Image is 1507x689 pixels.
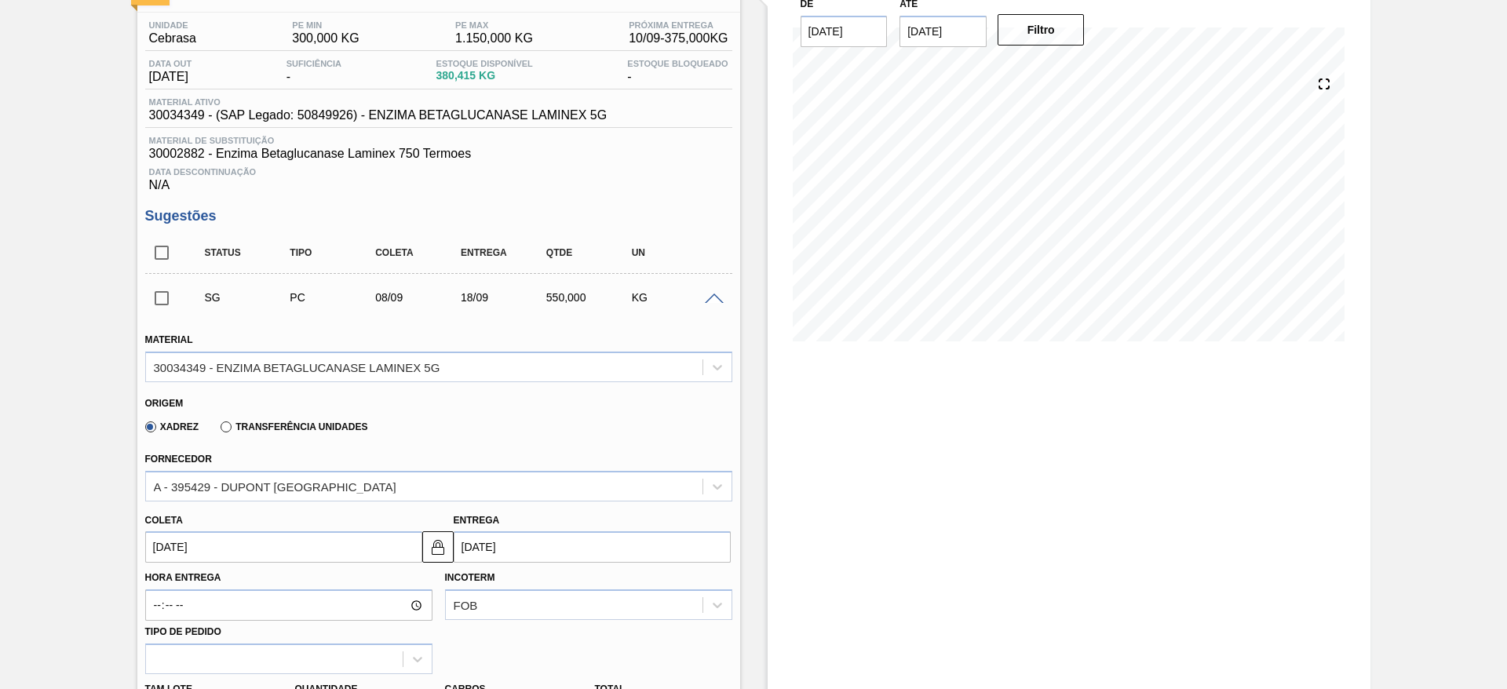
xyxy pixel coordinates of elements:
span: Próxima Entrega [629,20,728,30]
input: dd/mm/yyyy [145,531,422,563]
img: locked [429,538,447,556]
div: Entrega [457,247,552,258]
div: - [283,59,345,84]
div: 550,000 [542,291,637,304]
div: Sugestão Criada [201,291,296,304]
button: Filtro [998,14,1085,46]
div: Status [201,247,296,258]
span: Material de Substituição [149,136,728,145]
div: KG [628,291,723,304]
span: 30002882 - Enzima Betaglucanase Laminex 750 Termoes [149,147,728,161]
div: 18/09/2025 [457,291,552,304]
h3: Sugestões [145,208,732,224]
input: dd/mm/yyyy [899,16,987,47]
div: N/A [145,161,732,192]
span: 300,000 KG [292,31,359,46]
div: Qtde [542,247,637,258]
span: 10/09 - 375,000 KG [629,31,728,46]
span: Unidade [149,20,196,30]
label: Entrega [454,515,500,526]
span: 30034349 - (SAP Legado: 50849926) - ENZIMA BETAGLUCANASE LAMINEX 5G [149,108,608,122]
label: Hora Entrega [145,567,432,589]
div: - [623,59,732,84]
span: [DATE] [149,70,192,84]
span: 1.150,000 KG [455,31,533,46]
span: Estoque Bloqueado [627,59,728,68]
label: Incoterm [445,572,495,583]
button: locked [422,531,454,563]
span: Material ativo [149,97,608,107]
span: PE MIN [292,20,359,30]
span: PE MAX [455,20,533,30]
div: FOB [454,599,478,612]
span: Cebrasa [149,31,196,46]
input: dd/mm/yyyy [454,531,731,563]
label: Tipo de pedido [145,626,221,637]
div: A - 395429 - DUPONT [GEOGRAPHIC_DATA] [154,479,396,493]
span: Data out [149,59,192,68]
span: Estoque Disponível [436,59,533,68]
label: Transferência Unidades [221,421,367,432]
label: Origem [145,398,184,409]
label: Xadrez [145,421,199,432]
div: UN [628,247,723,258]
div: Coleta [371,247,466,258]
label: Coleta [145,515,183,526]
input: dd/mm/yyyy [801,16,888,47]
div: Pedido de Compra [286,291,381,304]
label: Fornecedor [145,454,212,465]
span: 380,415 KG [436,70,533,82]
div: 08/09/2025 [371,291,466,304]
span: Data Descontinuação [149,167,728,177]
span: Suficiência [286,59,341,68]
label: Material [145,334,193,345]
div: 30034349 - ENZIMA BETAGLUCANASE LAMINEX 5G [154,360,440,374]
div: Tipo [286,247,381,258]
